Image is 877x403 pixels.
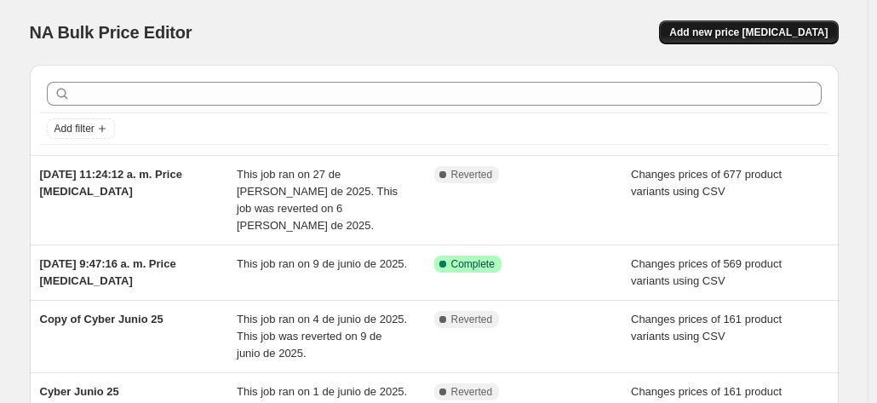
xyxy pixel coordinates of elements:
span: This job ran on 4 de junio de 2025. This job was reverted on 9 de junio de 2025. [237,313,407,360]
span: Cyber Junio 25 [40,385,119,398]
span: NA Bulk Price Editor [30,23,192,42]
span: Complete [451,257,495,271]
span: Changes prices of 569 product variants using CSV [631,257,782,287]
span: Reverted [451,313,493,326]
span: Changes prices of 161 product variants using CSV [631,313,782,343]
button: Add new price [MEDICAL_DATA] [659,20,838,44]
span: Add new price [MEDICAL_DATA] [669,26,828,39]
span: This job ran on 27 de [PERSON_NAME] de 2025. This job was reverted on 6 [PERSON_NAME] de 2025. [237,168,398,232]
span: Reverted [451,168,493,181]
span: Reverted [451,385,493,399]
span: Add filter [54,122,95,135]
span: [DATE] 9:47:16 a. m. Price [MEDICAL_DATA] [40,257,176,287]
span: Changes prices of 677 product variants using CSV [631,168,782,198]
button: Add filter [47,118,115,139]
span: [DATE] 11:24:12 a. m. Price [MEDICAL_DATA] [40,168,182,198]
span: Copy of Cyber Junio 25 [40,313,163,325]
span: This job ran on 9 de junio de 2025. [237,257,407,270]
